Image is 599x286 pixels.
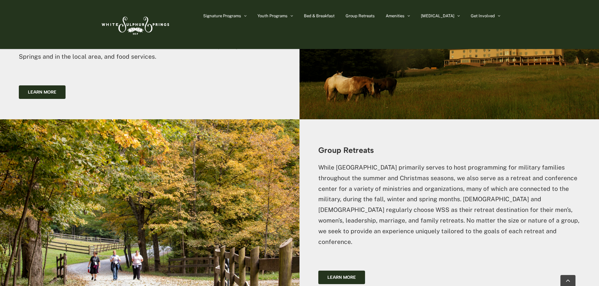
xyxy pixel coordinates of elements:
span: Signature Programs [203,14,241,18]
span: Learn more [28,89,56,95]
img: White Sulphur Springs Logo [99,10,171,39]
span: Amenities [386,14,405,18]
a: Learn more [19,85,66,99]
span: [MEDICAL_DATA] [421,14,454,18]
p: While [GEOGRAPHIC_DATA] primarily serves to host programming for military families throughout the... [318,162,580,247]
span: Learn more [327,275,356,280]
span: Youth Programs [257,14,288,18]
a: Learn more [318,271,365,284]
span: Get Involved [471,14,495,18]
h3: Group Retreats [318,146,580,154]
span: Bed & Breakfast [304,14,335,18]
span: Group Retreats [346,14,375,18]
